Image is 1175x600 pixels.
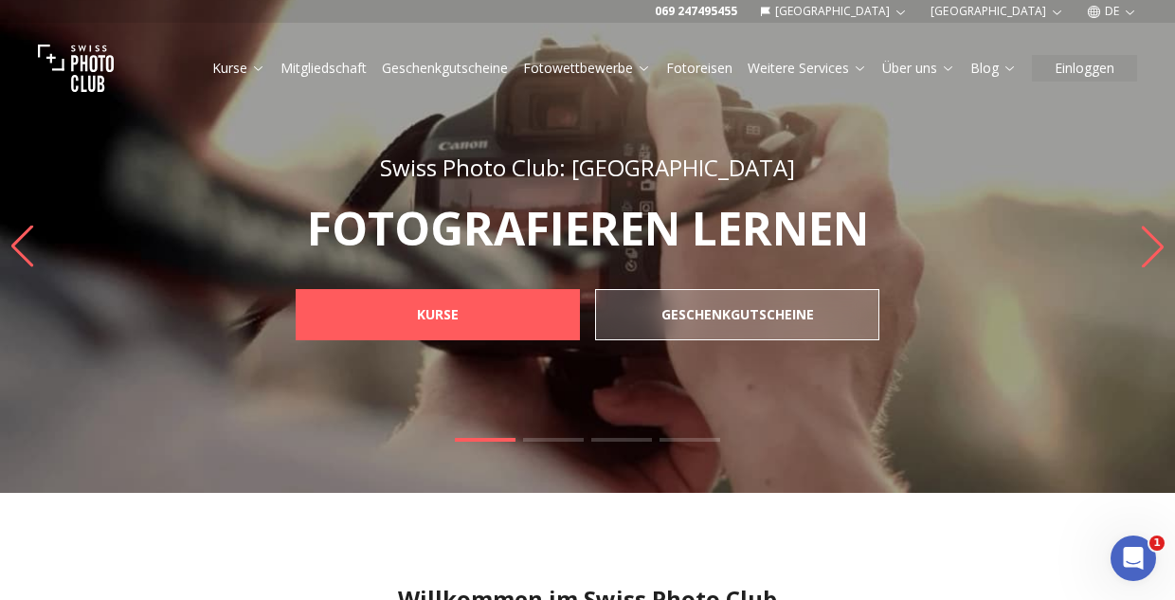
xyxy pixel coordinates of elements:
a: Mitgliedschaft [280,59,367,78]
button: Weitere Services [740,55,875,82]
a: Fotowettbewerbe [523,59,651,78]
button: Geschenkgutscheine [374,55,515,82]
span: 1 [1149,536,1165,551]
button: Mitgliedschaft [273,55,374,82]
a: 069 247495455 [655,4,737,19]
span: Swiss Photo Club: [GEOGRAPHIC_DATA] [380,152,795,183]
button: Fotowettbewerbe [515,55,659,82]
button: Über uns [875,55,963,82]
button: Fotoreisen [659,55,740,82]
a: Geschenkgutscheine [382,59,508,78]
button: Blog [963,55,1024,82]
a: Kurse [212,59,265,78]
b: KURSE [417,305,459,324]
img: Swiss photo club [38,30,114,106]
button: Kurse [205,55,273,82]
button: Einloggen [1032,55,1137,82]
a: GESCHENKGUTSCHEINE [595,289,879,340]
a: Fotoreisen [666,59,732,78]
iframe: Intercom live chat [1111,536,1156,581]
p: FOTOGRAFIEREN LERNEN [254,206,921,251]
a: Blog [970,59,1017,78]
a: Über uns [882,59,955,78]
a: KURSE [296,289,580,340]
b: GESCHENKGUTSCHEINE [661,305,814,324]
a: Weitere Services [748,59,867,78]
